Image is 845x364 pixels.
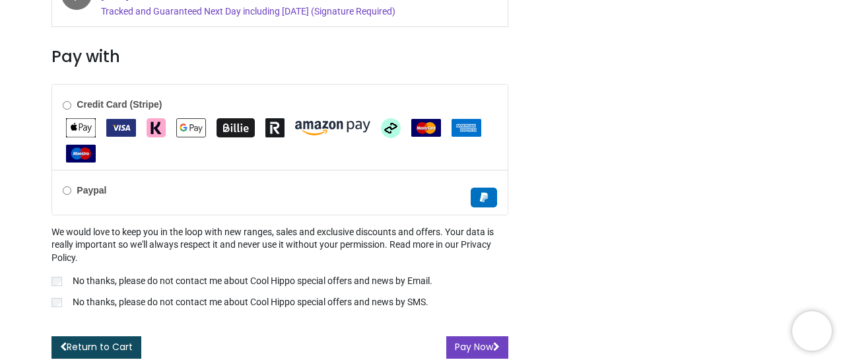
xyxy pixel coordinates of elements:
img: MasterCard [411,119,441,137]
img: Billie [217,118,255,137]
img: Maestro [66,145,96,163]
img: Revolut Pay [265,118,285,137]
p: No thanks, please do not contact me about Cool Hippo special offers and news by Email. [73,275,432,288]
input: No thanks, please do not contact me about Cool Hippo special offers and news by SMS. [51,298,62,307]
input: No thanks, please do not contact me about Cool Hippo special offers and news by Email. [51,277,62,286]
img: VISA [106,119,136,137]
img: Amazon Pay [295,121,370,135]
img: Paypal [471,188,497,207]
img: Afterpay Clearpay [381,118,401,138]
span: MasterCard [411,122,441,132]
input: Credit Card (Stripe) [63,101,71,110]
button: Pay Now [446,336,508,359]
iframe: Brevo live chat [792,311,832,351]
span: Paypal [471,191,497,201]
span: Amazon Pay [295,122,370,132]
b: Paypal [77,185,106,196]
h3: Pay with [51,46,508,68]
span: Revolut Pay [265,122,285,132]
div: Tracked and Guaranteed Next Day including [DATE] (Signature Required) [101,5,417,18]
img: Apple Pay [66,118,96,137]
img: Google Pay [176,118,206,137]
span: Billie [217,122,255,132]
img: American Express [452,119,481,137]
p: No thanks, please do not contact me about Cool Hippo special offers and news by SMS. [73,296,428,309]
div: We would love to keep you in the loop with new ranges, sales and exclusive discounts and offers. ... [51,226,508,312]
span: VISA [106,122,136,132]
img: Klarna [147,118,166,137]
b: Credit Card (Stripe) [77,99,162,110]
span: Maestro [66,147,96,158]
a: Return to Cart [51,336,141,359]
span: Afterpay Clearpay [381,122,401,132]
input: Paypal [63,186,71,195]
span: Klarna [147,122,166,132]
span: Apple Pay [66,122,96,132]
span: American Express [452,122,481,132]
span: Google Pay [176,122,206,132]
